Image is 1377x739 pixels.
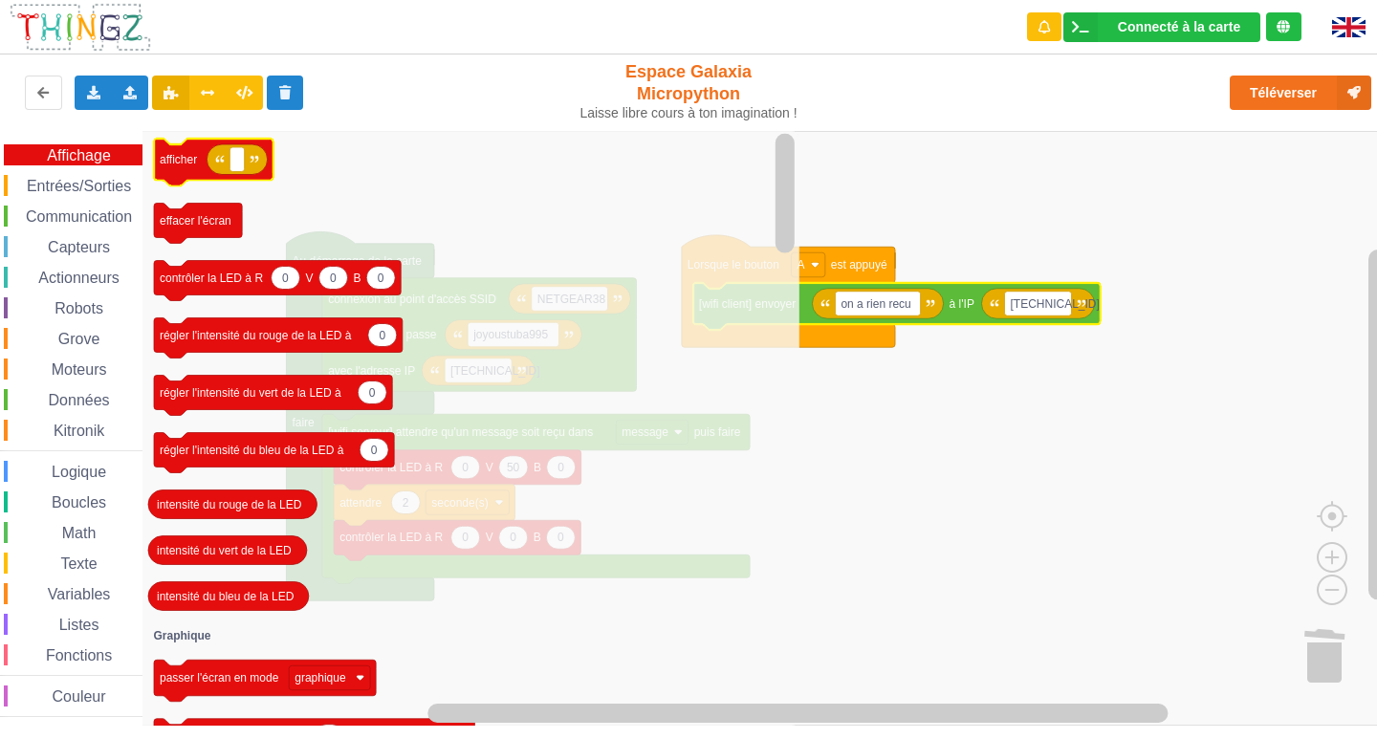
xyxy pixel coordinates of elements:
[379,329,385,342] text: 0
[55,331,103,347] span: Grove
[354,272,361,285] text: B
[49,464,109,480] span: Logique
[330,272,337,285] text: 0
[306,272,314,285] text: V
[157,498,302,511] text: intensité du rouge de la LED
[57,555,99,572] span: Texte
[572,61,806,121] div: Espace Galaxia Micropython
[1118,20,1240,33] div: Connecté à la carte
[371,444,378,457] text: 0
[295,671,346,685] text: graphique
[46,392,113,408] span: Données
[378,272,384,285] text: 0
[282,272,289,285] text: 0
[24,178,134,194] span: Entrées/Sorties
[43,647,115,663] span: Fonctions
[56,617,102,633] span: Listes
[45,586,114,602] span: Variables
[50,688,109,705] span: Couleur
[160,214,231,228] text: effacer l'écran
[154,629,211,642] text: Graphique
[1332,17,1366,37] img: gb.png
[51,423,107,439] span: Kitronik
[157,544,292,557] text: intensité du vert de la LED
[160,671,279,685] text: passer l'écran en mode
[1230,76,1371,110] button: Téléverser
[160,272,263,285] text: contrôler la LED à R
[59,525,99,541] span: Math
[160,153,197,166] text: afficher
[160,329,352,342] text: régler l'intensité du rouge de la LED à
[1266,12,1301,41] div: Tu es connecté au serveur de création de Thingz
[160,386,341,400] text: régler l'intensité du vert de la LED à
[52,300,106,316] span: Robots
[572,105,806,121] div: Laisse libre cours à ton imagination !
[160,444,344,457] text: régler l'intensité du bleu de la LED à
[49,494,109,511] span: Boucles
[1063,12,1260,42] div: Ta base fonctionne bien !
[44,147,113,163] span: Affichage
[841,297,910,311] text: on a rien recu
[45,239,113,255] span: Capteurs
[1010,297,1099,311] text: [TECHNICAL_ID]
[49,361,110,378] span: Moteurs
[23,208,135,225] span: Communication
[157,590,295,603] text: intensité du bleu de la LED
[950,297,974,311] text: à l'IP
[831,258,887,272] text: est appuyé
[369,386,376,400] text: 0
[797,258,804,272] text: A
[9,2,152,53] img: thingz_logo.png
[35,270,122,286] span: Actionneurs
